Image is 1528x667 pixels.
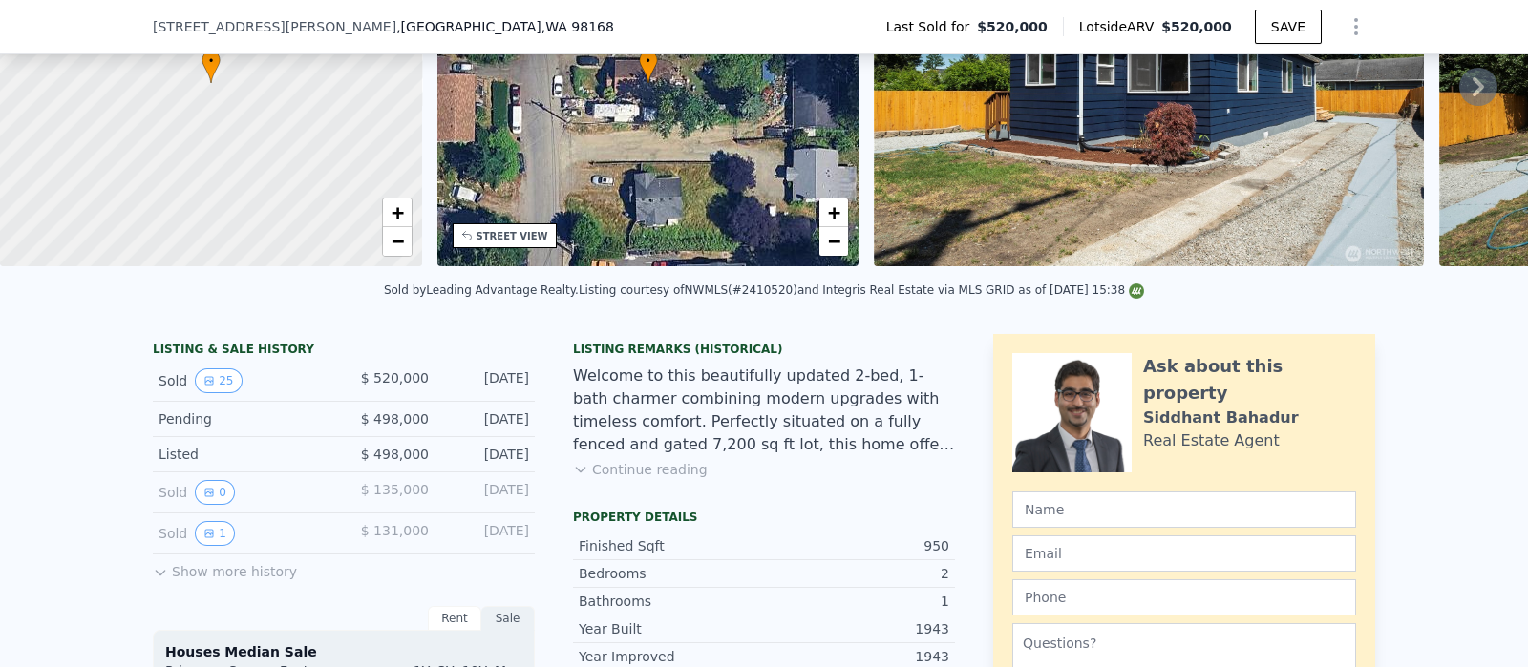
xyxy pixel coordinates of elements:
[202,52,221,70] span: •
[1161,19,1232,34] span: $520,000
[444,521,529,546] div: [DATE]
[639,52,658,70] span: •
[828,229,840,253] span: −
[579,283,1144,297] div: Listing courtesy of NWMLS (#2410520) and Integris Real Estate via MLS GRID as of [DATE] 15:38
[1079,17,1161,36] span: Lotside ARV
[428,606,481,631] div: Rent
[396,17,614,36] span: , [GEOGRAPHIC_DATA]
[828,200,840,224] span: +
[819,227,848,256] a: Zoom out
[977,17,1048,36] span: $520,000
[444,445,529,464] div: [DATE]
[579,619,764,638] div: Year Built
[195,368,242,393] button: View historical data
[444,368,529,393] div: [DATE]
[579,536,764,555] div: Finished Sqft
[579,647,764,666] div: Year Improved
[195,480,235,505] button: View historical data
[159,521,329,546] div: Sold
[541,19,614,34] span: , WA 98168
[159,368,329,393] div: Sold
[361,482,429,497] span: $ 135,000
[1337,8,1375,46] button: Show Options
[579,564,764,583] div: Bedrooms
[391,200,403,224] span: +
[361,411,429,427] span: $ 498,000
[1129,283,1144,299] img: NWMLS Logo
[383,198,412,227] a: Zoom in
[1012,579,1356,615] input: Phone
[361,370,429,386] span: $ 520,000
[202,50,221,83] div: •
[764,647,949,666] div: 1943
[764,592,949,611] div: 1
[764,564,949,583] div: 2
[391,229,403,253] span: −
[573,365,955,456] div: Welcome to this beautifully updated 2-bed, 1-bath charmer combining modern upgrades with timeless...
[573,510,955,525] div: Property details
[481,606,535,631] div: Sale
[1143,353,1356,406] div: Ask about this property
[1143,406,1299,429] div: Siddhant Bahadur
[153,554,297,581] button: Show more history
[477,229,548,243] div: STREET VIEW
[195,521,235,546] button: View historical data
[764,619,949,638] div: 1943
[153,17,396,36] span: [STREET_ADDRESS][PERSON_NAME]
[1255,10,1322,44] button: SAVE
[165,642,522,661] div: Houses Median Sale
[153,342,535,361] div: LISTING & SALE HISTORY
[361,523,429,538] span: $ 131,000
[361,447,429,462] span: $ 498,000
[159,445,329,464] div: Listed
[1012,491,1356,528] input: Name
[1143,429,1280,452] div: Real Estate Agent
[444,480,529,505] div: [DATE]
[384,283,579,297] div: Sold by Leading Advantage Realty .
[639,50,658,83] div: •
[573,460,708,479] button: Continue reading
[764,536,949,555] div: 950
[159,409,329,428] div: Pending
[886,17,978,36] span: Last Sold for
[819,198,848,227] a: Zoom in
[444,409,529,428] div: [DATE]
[1012,535,1356,572] input: Email
[159,480,329,505] div: Sold
[579,592,764,611] div: Bathrooms
[573,342,955,357] div: Listing Remarks (Historical)
[383,227,412,256] a: Zoom out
